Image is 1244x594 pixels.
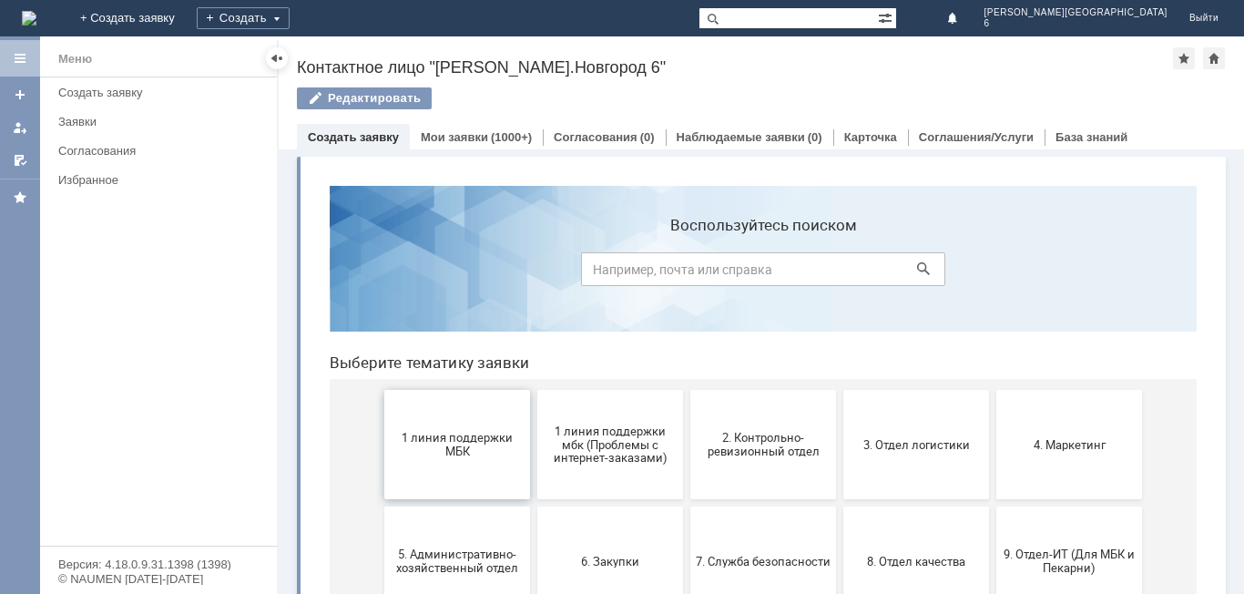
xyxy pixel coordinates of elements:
[919,130,1034,144] a: Соглашения/Услуги
[534,499,668,513] span: Отдел-ИТ (Офис)
[222,335,368,445] button: 6. Закупки
[681,219,827,328] button: 4. Маркетинг
[58,573,259,585] div: © NAUMEN [DATE]-[DATE]
[266,81,630,115] input: Например, почта или справка
[687,499,821,513] span: Финансовый отдел
[22,11,36,26] img: logo
[677,130,805,144] a: Наблюдаемые заявки
[58,115,266,128] div: Заявки
[534,383,668,396] span: 8. Отдел качества
[808,130,822,144] div: (0)
[228,499,362,513] span: Отдел ИТ (1С)
[554,130,637,144] a: Согласования
[984,18,1168,29] span: 6
[375,335,521,445] button: 7. Служба безопасности
[381,493,515,520] span: Отдел-ИТ (Битрикс24 и CRM)
[844,130,897,144] a: Карточка
[528,219,674,328] button: 3. Отдел логистики
[681,335,827,445] button: 9. Отдел-ИТ (Для МБК и Пекарни)
[69,219,215,328] button: 1 линия поддержки МБК
[878,8,896,26] span: Расширенный поиск
[69,335,215,445] button: 5. Административно-хозяйственный отдел
[1203,47,1225,69] div: Сделать домашней страницей
[681,452,827,561] button: Финансовый отдел
[375,452,521,561] button: Отдел-ИТ (Битрикс24 и CRM)
[421,130,488,144] a: Мои заявки
[375,219,521,328] button: 2. Контрольно-ревизионный отдел
[491,130,532,144] div: (1000+)
[640,130,655,144] div: (0)
[51,78,273,107] a: Создать заявку
[58,144,266,158] div: Согласования
[58,48,92,70] div: Меню
[22,11,36,26] a: Перейти на домашнюю страницу
[687,376,821,404] span: 9. Отдел-ИТ (Для МБК и Пекарни)
[381,260,515,287] span: 2. Контрольно-ревизионный отдел
[266,45,630,63] label: Воспользуйтесь поиском
[75,376,209,404] span: 5. Административно-хозяйственный отдел
[51,108,273,136] a: Заявки
[228,383,362,396] span: 6. Закупки
[381,383,515,396] span: 7. Служба безопасности
[228,252,362,293] span: 1 линия поддержки мбк (Проблемы с интернет-заказами)
[51,137,273,165] a: Согласования
[528,452,674,561] button: Отдел-ИТ (Офис)
[266,47,288,69] div: Скрыть меню
[75,260,209,287] span: 1 линия поддержки МБК
[5,80,35,109] a: Создать заявку
[1055,130,1127,144] a: База знаний
[5,146,35,175] a: Мои согласования
[75,499,209,513] span: Бухгалтерия (для мбк)
[197,7,290,29] div: Создать
[687,266,821,280] span: 4. Маркетинг
[58,173,246,187] div: Избранное
[528,335,674,445] button: 8. Отдел качества
[534,266,668,280] span: 3. Отдел логистики
[69,452,215,561] button: Бухгалтерия (для мбк)
[308,130,399,144] a: Создать заявку
[984,7,1168,18] span: [PERSON_NAME][GEOGRAPHIC_DATA]
[222,452,368,561] button: Отдел ИТ (1С)
[58,558,259,570] div: Версия: 4.18.0.9.31.1398 (1398)
[1173,47,1195,69] div: Добавить в избранное
[297,58,1173,77] div: Контактное лицо "[PERSON_NAME].Новгород 6"
[58,86,266,99] div: Создать заявку
[5,113,35,142] a: Мои заявки
[222,219,368,328] button: 1 линия поддержки мбк (Проблемы с интернет-заказами)
[15,182,882,200] header: Выберите тематику заявки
